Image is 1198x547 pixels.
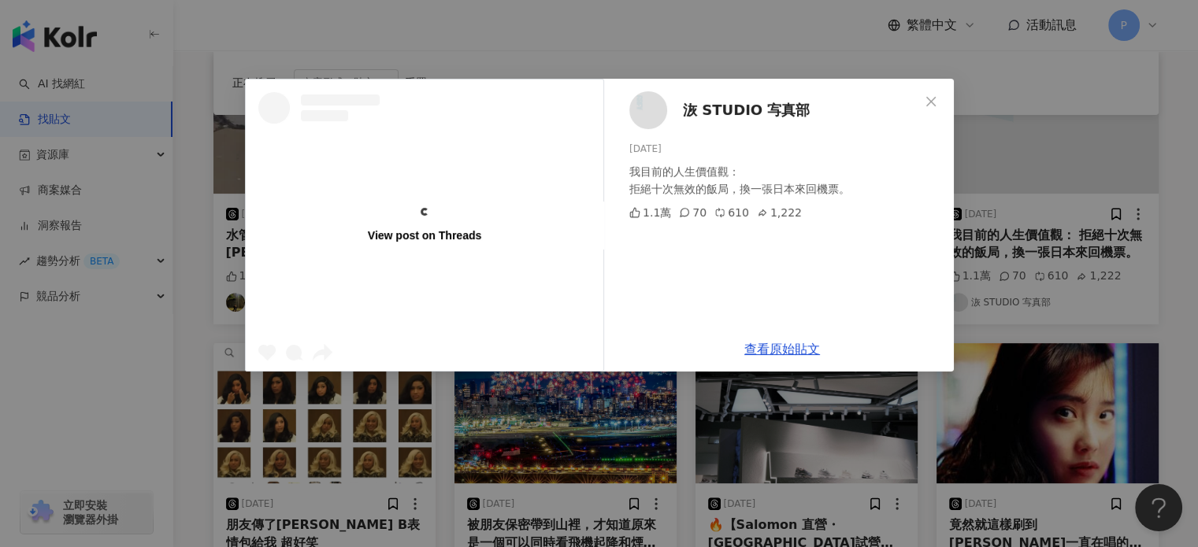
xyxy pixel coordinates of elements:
a: KOL Avatar洃 STUDIO 㝍真部 [629,91,919,129]
a: 查看原始貼文 [744,342,820,357]
div: 610 [714,204,749,221]
a: View post on Threads [246,79,603,371]
div: [DATE] [629,142,941,157]
span: 洃 STUDIO 㝍真部 [683,99,810,121]
div: 70 [679,204,707,221]
img: KOL Avatar [629,91,667,129]
div: 1.1萬 [629,204,671,221]
div: 1,222 [756,204,801,221]
span: close [925,95,937,108]
div: 我目前的人生價值觀： 拒絕十次無效的飯局，換一張日本來回機票。 [629,163,941,198]
div: View post on Threads [367,228,480,242]
button: Close [915,86,947,117]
